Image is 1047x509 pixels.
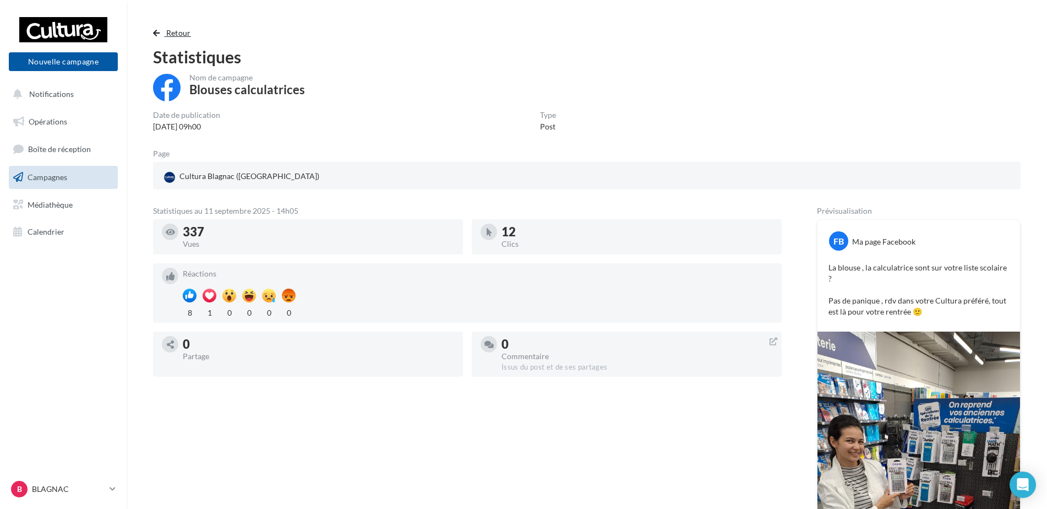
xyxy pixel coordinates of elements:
div: Clics [501,240,773,248]
a: Opérations [7,110,120,133]
div: [DATE] 09h00 [153,121,220,132]
p: BLAGNAC [32,484,105,495]
a: Calendrier [7,220,120,243]
button: Notifications [7,83,116,106]
div: 337 [183,226,454,238]
div: 0 [501,338,773,350]
div: Ma page Facebook [852,236,915,247]
div: Prévisualisation [817,207,1021,215]
a: Campagnes [7,166,120,189]
div: Vues [183,240,454,248]
span: Boîte de réception [28,144,91,154]
span: B [17,484,22,495]
a: B BLAGNAC [9,479,118,500]
div: Commentaire [501,353,773,360]
div: Cultura Blagnac ([GEOGRAPHIC_DATA]) [162,169,321,185]
div: Statistiques au 11 septembre 2025 - 14h05 [153,207,782,215]
button: Nouvelle campagne [9,52,118,71]
div: Date de publication [153,111,220,119]
div: FB [829,231,848,251]
div: 8 [183,305,197,318]
div: 12 [501,226,773,238]
span: Campagnes [28,172,67,182]
div: Issus du post et de ses partages [501,362,773,372]
div: Blouses calculatrices [189,84,305,96]
span: Retour [166,28,191,37]
div: 0 [282,305,296,318]
div: Type [540,111,556,119]
a: Boîte de réception [7,137,120,161]
span: Médiathèque [28,199,73,209]
div: Partage [183,353,454,360]
div: 0 [242,305,256,318]
div: 0 [262,305,276,318]
div: 0 [222,305,236,318]
a: Médiathèque [7,193,120,216]
div: 1 [203,305,216,318]
div: Nom de campagne [189,74,305,82]
div: Page [153,150,178,158]
div: Statistiques [153,48,1021,65]
button: Retour [153,26,195,40]
div: Open Intercom Messenger [1010,472,1036,498]
span: Calendrier [28,227,64,236]
div: 0 [183,338,454,350]
p: La blouse , la calculatrice sont sur votre liste scolaire ? Pas de panique , rdv dans votre Cultu... [828,262,1009,317]
div: Réactions [183,270,773,278]
a: Cultura Blagnac ([GEOGRAPHIC_DATA]) [162,169,445,185]
span: Notifications [29,89,74,99]
span: Opérations [29,117,67,126]
div: Post [540,121,556,132]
